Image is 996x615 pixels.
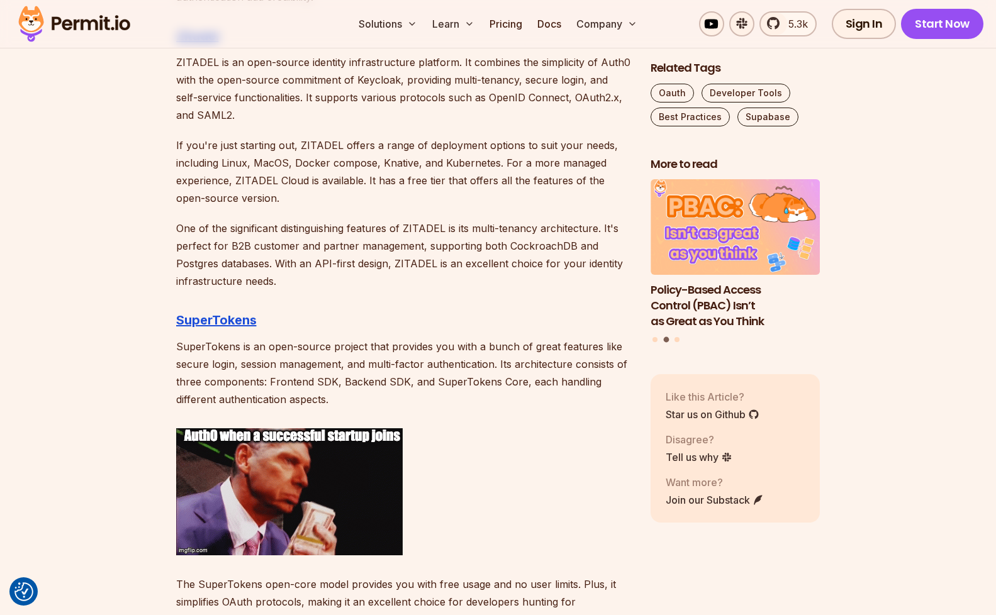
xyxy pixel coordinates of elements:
[176,219,630,290] p: One of the significant distinguishing features of ZITADEL is its multi-tenancy architecture. It's...
[176,53,630,124] p: ZITADEL is an open-source identity infrastructure platform. It combines the simplicity of Auth0 w...
[651,157,820,172] h2: More to read
[532,11,566,36] a: Docs
[832,9,897,39] a: Sign In
[427,11,479,36] button: Learn
[759,11,817,36] a: 5.3k
[651,84,694,102] a: Oauth
[702,84,790,102] a: Developer Tools
[651,108,730,126] a: Best Practices
[666,432,732,447] p: Disagree?
[651,60,820,76] h2: Related Tags
[666,492,764,507] a: Join our Substack
[176,136,630,207] p: If you're just starting out, ZITADEL offers a range of deployment options to suit your needs, inc...
[176,313,257,328] a: SuperTokens
[484,11,527,36] a: Pricing
[651,180,820,275] img: Policy-Based Access Control (PBAC) Isn’t as Great as You Think
[651,180,820,345] div: Posts
[663,337,669,343] button: Go to slide 2
[14,582,33,601] button: Consent Preferences
[666,389,759,404] p: Like this Article?
[651,282,820,329] h3: Policy-Based Access Control (PBAC) Isn’t as Great as You Think
[571,11,642,36] button: Company
[14,582,33,601] img: Revisit consent button
[737,108,798,126] a: Supabase
[354,11,422,36] button: Solutions
[652,337,657,342] button: Go to slide 1
[666,475,764,490] p: Want more?
[176,428,403,555] img: 88f4w9.gif
[13,3,136,45] img: Permit logo
[176,338,630,408] p: SuperTokens is an open-source project that provides you with a bunch of great features like secur...
[651,180,820,330] a: Policy-Based Access Control (PBAC) Isn’t as Great as You ThinkPolicy-Based Access Control (PBAC) ...
[674,337,680,342] button: Go to slide 3
[666,450,732,465] a: Tell us why
[781,16,808,31] span: 5.3k
[901,9,983,39] a: Start Now
[666,407,759,422] a: Star us on Github
[651,180,820,330] li: 2 of 3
